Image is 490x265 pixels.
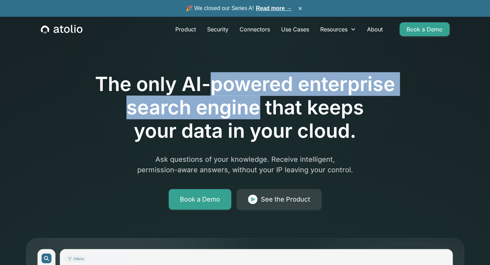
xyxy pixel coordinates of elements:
span: 🎉 We closed our Series A! [186,4,292,13]
a: Book a Demo [400,22,449,36]
div: Resources [320,25,348,33]
div: Resources [315,22,361,36]
a: See the Product [237,189,321,210]
h1: The only AI-powered enterprise search engine that keeps your data in your cloud. [66,73,424,143]
a: home [41,25,82,34]
div: See the Product [261,195,310,204]
p: Ask questions of your knowledge. Receive intelligent, permission-aware answers, without your IP l... [111,154,379,175]
a: Security [202,22,234,36]
a: Use Cases [276,22,315,36]
a: Book a Demo [169,189,231,210]
a: Product [170,22,202,36]
a: About [361,22,388,36]
button: × [296,5,305,12]
a: Connectors [234,22,276,36]
a: Read more → [256,5,292,11]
